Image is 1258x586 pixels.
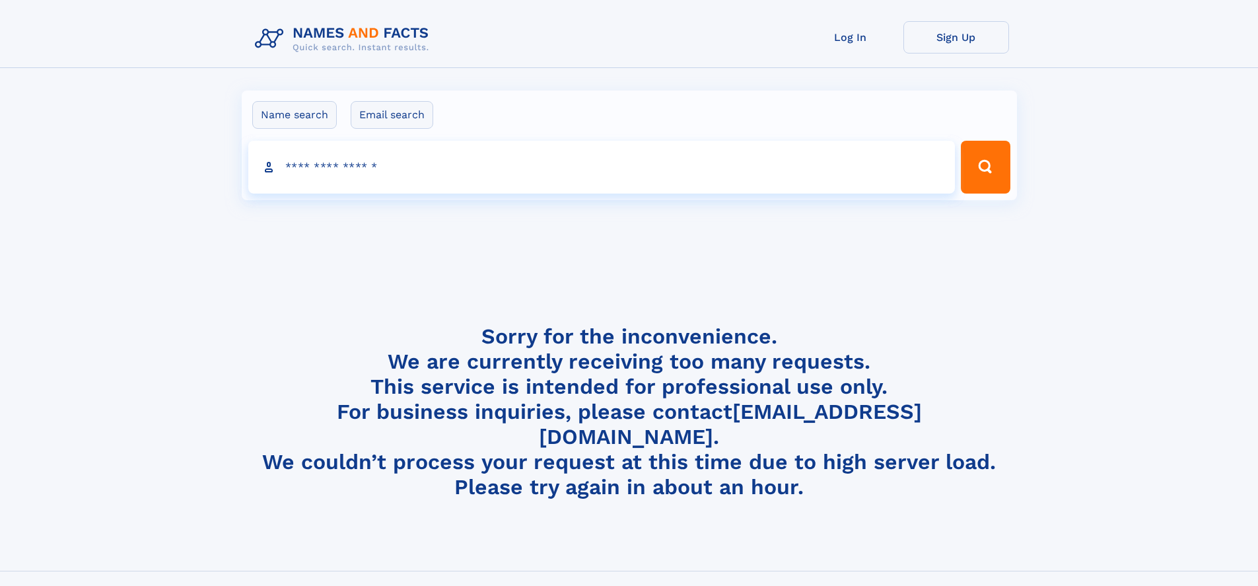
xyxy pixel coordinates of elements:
[903,21,1009,54] a: Sign Up
[248,141,956,194] input: search input
[351,101,433,129] label: Email search
[961,141,1010,194] button: Search Button
[798,21,903,54] a: Log In
[250,324,1009,500] h4: Sorry for the inconvenience. We are currently receiving too many requests. This service is intend...
[539,399,922,449] a: [EMAIL_ADDRESS][DOMAIN_NAME]
[252,101,337,129] label: Name search
[250,21,440,57] img: Logo Names and Facts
